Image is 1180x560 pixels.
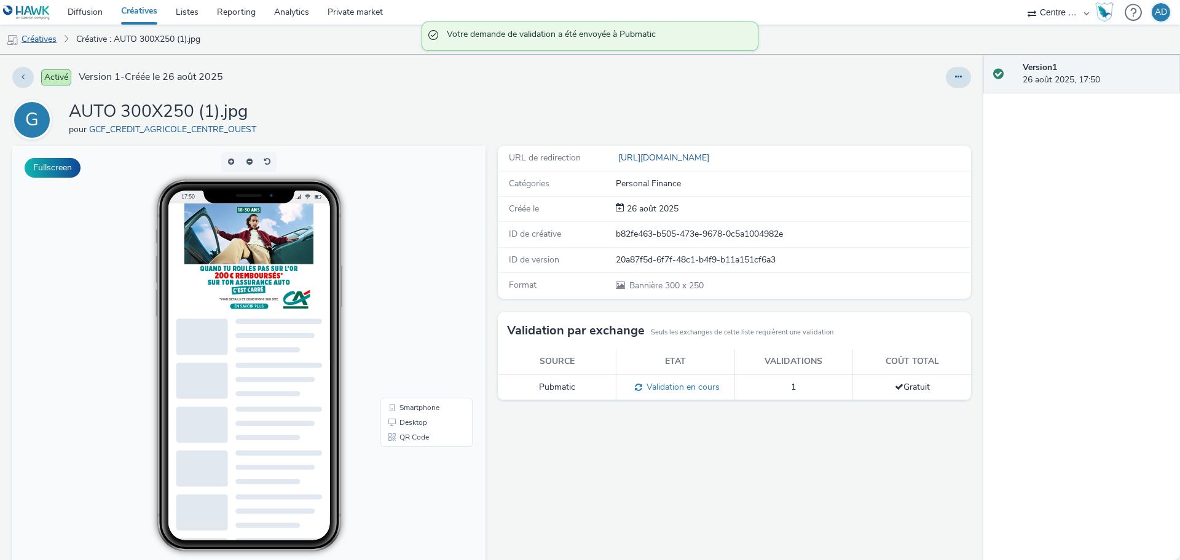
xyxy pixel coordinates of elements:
td: Pubmatic [498,374,616,400]
a: [URL][DOMAIN_NAME] [616,152,714,164]
span: Créée le [509,203,539,215]
span: Catégories [509,178,549,189]
span: Desktop [387,273,415,280]
th: Source [498,349,616,374]
span: Activé [41,69,71,85]
span: ID de créative [509,228,561,240]
div: Personal Finance [616,178,970,190]
span: ID de version [509,254,559,266]
div: Création 26 août 2025, 17:50 [624,203,678,215]
span: Bannière [629,280,665,291]
span: pour [69,124,89,135]
div: b82fe463-b505-473e-9678-0c5a1004982e [616,228,970,240]
span: 1 [791,381,796,393]
li: QR Code [371,284,458,299]
span: Format [509,279,537,291]
li: Desktop [371,269,458,284]
span: Votre demande de validation a été envoyée à Pubmatic [447,28,745,44]
th: Coût total [853,349,972,374]
span: Smartphone [387,258,427,266]
span: QR Code [387,288,417,295]
img: undefined Logo [3,5,50,20]
div: 26 août 2025, 17:50 [1023,61,1170,87]
strong: Version 1 [1023,61,1057,73]
span: 26 août 2025 [624,203,678,215]
th: Validations [734,349,853,374]
span: 17:50 [169,47,183,54]
div: G [25,103,39,137]
button: Fullscreen [25,158,81,178]
span: 300 x 250 [628,280,704,291]
span: URL de redirection [509,152,581,164]
img: mobile [6,34,18,46]
img: Advertisement preview [172,58,301,165]
a: Hawk Academy [1095,2,1119,22]
h3: Validation par exchange [507,321,645,340]
a: Créative : AUTO 300X250 (1).jpg [70,25,206,54]
h1: AUTO 300X250 (1).jpg [69,100,261,124]
span: Validation en cours [642,381,720,393]
small: Seuls les exchanges de cette liste requièrent une validation [651,328,833,337]
span: Version 1 - Créée le 26 août 2025 [79,70,223,84]
th: Etat [616,349,735,374]
div: AD [1155,3,1167,22]
a: GCF_CREDIT_AGRICOLE_CENTRE_OUEST [89,124,261,135]
li: Smartphone [371,254,458,269]
a: G [12,114,57,125]
div: 20a87f5d-6f7f-48c1-b4f9-b11a151cf6a3 [616,254,970,266]
img: Hawk Academy [1095,2,1114,22]
span: Gratuit [895,381,930,393]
